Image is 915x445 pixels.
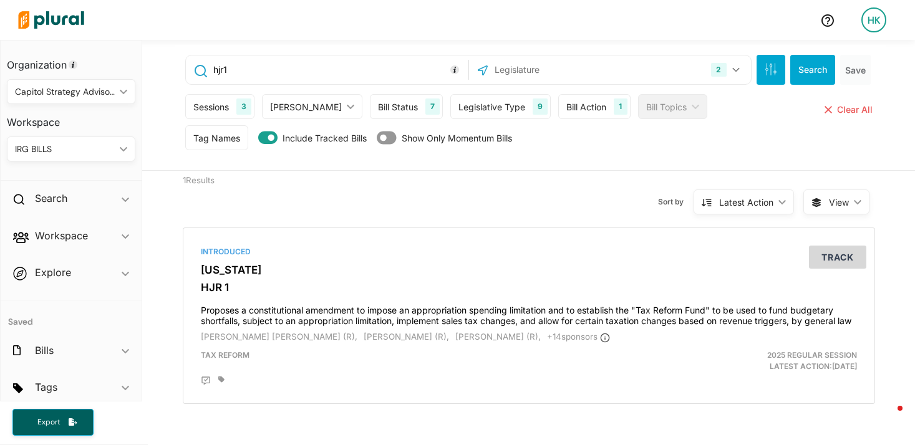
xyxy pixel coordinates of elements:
[402,132,512,145] span: Show Only Momentum Bills
[641,350,866,372] div: Latest Action: [DATE]
[201,281,857,294] h3: HJR 1
[455,332,541,342] span: [PERSON_NAME] (R),
[809,246,866,269] button: Track
[193,132,240,145] div: Tag Names
[646,100,687,113] div: Bill Topics
[35,266,71,279] h2: Explore
[193,100,229,113] div: Sessions
[212,58,465,82] input: Enter keywords, bill # or legislator name
[67,59,79,70] div: Tooltip anchor
[201,264,857,276] h3: [US_STATE]
[35,343,54,357] h2: Bills
[493,58,627,82] input: Legislature
[566,100,606,113] div: Bill Action
[7,47,135,74] h3: Organization
[35,191,67,205] h2: Search
[614,98,627,115] div: 1
[201,350,249,360] span: Tax Reform
[1,300,142,331] h4: Saved
[829,196,849,209] span: View
[15,143,115,156] div: IRG BILLS
[12,409,94,436] button: Export
[35,380,57,394] h2: Tags
[658,196,694,208] span: Sort by
[840,55,871,85] button: Save
[425,98,440,115] div: 7
[765,63,777,74] span: Search Filters
[283,132,367,145] span: Include Tracked Bills
[790,55,835,85] button: Search
[35,229,88,242] h2: Workspace
[458,100,525,113] div: Legislative Type
[29,417,69,428] span: Export
[706,58,747,82] button: 2
[719,196,773,209] div: Latest Action
[270,100,342,113] div: [PERSON_NAME]
[236,98,251,115] div: 3
[861,7,886,32] div: HK
[201,332,357,342] span: [PERSON_NAME] [PERSON_NAME] (R),
[837,104,873,115] span: Clear All
[15,85,115,98] div: Capitol Strategy Advisors
[873,403,903,433] iframe: Intercom live chat
[851,2,896,37] a: HK
[201,246,857,257] div: Introduced
[378,100,418,113] div: Bill Status
[218,376,225,383] div: Add tags
[364,332,449,342] span: [PERSON_NAME] (R),
[201,376,211,386] div: Add Position Statement
[822,94,875,125] button: Clear All
[173,171,351,218] div: 1 Results
[547,332,610,342] span: + 14 sponsor s
[449,64,460,75] div: Tooltip anchor
[711,63,726,77] div: 2
[201,299,857,327] h4: Proposes a constitutional amendment to impose an appropriation spending limitation and to establi...
[7,104,135,132] h3: Workspace
[767,350,857,360] span: 2025 Regular Session
[533,98,548,115] div: 9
